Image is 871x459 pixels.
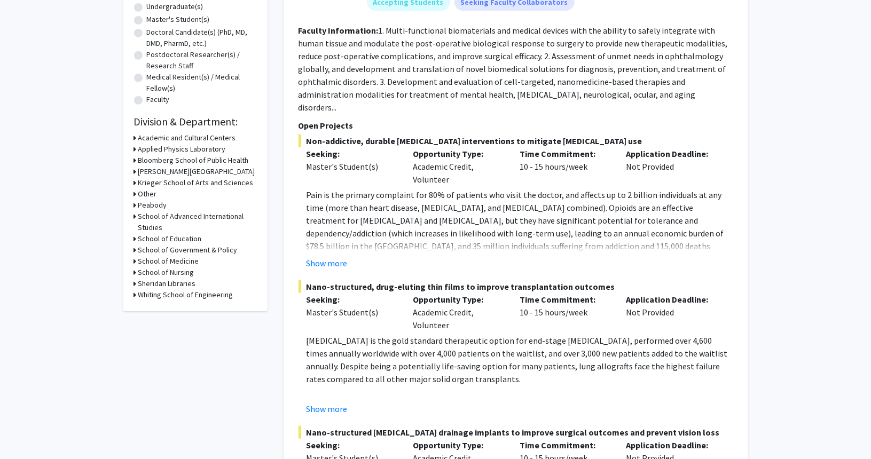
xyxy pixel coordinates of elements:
[520,147,610,160] p: Time Commitment:
[618,147,725,186] div: Not Provided
[413,293,504,306] p: Opportunity Type:
[299,25,379,36] b: Faculty Information:
[299,280,733,293] span: Nano-structured, drug-eluting thin films to improve transplantation outcomes
[618,293,725,331] div: Not Provided
[138,144,226,155] h3: Applied Physics Laboratory
[307,306,397,319] div: Master's Student(s)
[413,147,504,160] p: Opportunity Type:
[512,147,618,186] div: 10 - 15 hours/week
[138,244,238,256] h3: School of Government & Policy
[138,177,254,188] h3: Krieger School of Arts and Sciences
[138,200,167,211] h3: Peabody
[405,147,512,186] div: Academic Credit, Volunteer
[138,289,233,300] h3: Whiting School of Engineering
[307,293,397,306] p: Seeking:
[512,293,618,331] div: 10 - 15 hours/week
[299,119,733,132] p: Open Projects
[138,188,157,200] h3: Other
[626,147,717,160] p: Application Deadline:
[405,293,512,331] div: Academic Credit, Volunteer
[307,402,348,415] button: Show more
[138,267,194,278] h3: School of Nursing
[413,439,504,452] p: Opportunity Type:
[138,233,202,244] h3: School of Education
[147,72,257,94] label: Medical Resident(s) / Medical Fellow(s)
[147,1,203,12] label: Undergraduate(s)
[307,257,348,270] button: Show more
[138,256,199,267] h3: School of Medicine
[138,132,236,144] h3: Academic and Cultural Centers
[299,134,733,147] span: Non-addictive, durable [MEDICAL_DATA] interventions to mitigate [MEDICAL_DATA] use
[626,439,717,452] p: Application Deadline:
[626,293,717,306] p: Application Deadline:
[138,166,255,177] h3: [PERSON_NAME][GEOGRAPHIC_DATA]
[147,14,210,25] label: Master's Student(s)
[138,155,249,166] h3: Bloomberg School of Public Health
[299,25,728,113] fg-read-more: 1. Multi-functional biomaterials and medical devices with the ability to safely integrate with hu...
[138,211,257,233] h3: School of Advanced International Studies
[520,293,610,306] p: Time Commitment:
[307,147,397,160] p: Seeking:
[299,426,733,439] span: Nano-structured [MEDICAL_DATA] drainage implants to improve surgical outcomes and prevent vision ...
[307,439,397,452] p: Seeking:
[147,27,257,49] label: Doctoral Candidate(s) (PhD, MD, DMD, PharmD, etc.)
[147,94,170,105] label: Faculty
[520,439,610,452] p: Time Commitment:
[8,411,45,451] iframe: Chat
[147,49,257,72] label: Postdoctoral Researcher(s) / Research Staff
[138,278,196,289] h3: Sheridan Libraries
[307,334,733,385] p: [MEDICAL_DATA] is the gold standard therapeutic option for end-stage [MEDICAL_DATA], performed ov...
[307,188,733,278] p: Pain is the primary complaint for 80% of patients who visit the doctor, and affects up to 2 billi...
[134,115,257,128] h2: Division & Department:
[307,160,397,173] div: Master's Student(s)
